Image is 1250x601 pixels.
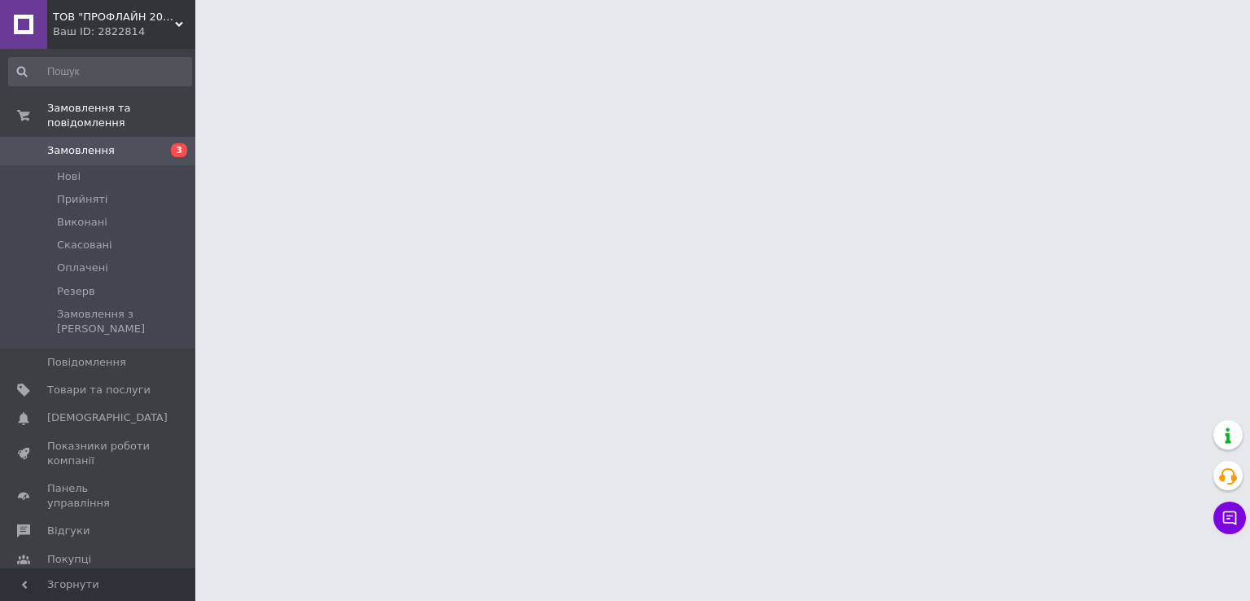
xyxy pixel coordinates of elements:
span: Показники роботи компанії [47,439,151,468]
span: Відгуки [47,524,90,538]
span: [DEMOGRAPHIC_DATA] [47,410,168,425]
span: Замовлення та повідомлення [47,101,195,130]
span: 3 [171,143,187,157]
span: Виконані [57,215,107,230]
div: Ваш ID: 2822814 [53,24,195,39]
span: Замовлення [47,143,115,158]
span: Скасовані [57,238,112,252]
span: Прийняті [57,192,107,207]
span: Замовлення з [PERSON_NAME] [57,307,190,336]
span: Покупці [47,552,91,567]
span: ТОВ "ПРОФЛАЙН 2000" [53,10,175,24]
span: Оплачені [57,261,108,275]
span: Резерв [57,284,95,299]
span: Повідомлення [47,355,126,370]
button: Чат з покупцем [1213,502,1246,534]
span: Нові [57,169,81,184]
span: Панель управління [47,481,151,511]
input: Пошук [8,57,192,86]
span: Товари та послуги [47,383,151,397]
